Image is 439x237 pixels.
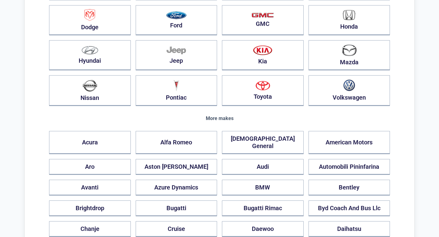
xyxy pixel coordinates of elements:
button: Acura [49,131,131,154]
button: BMW [222,180,304,196]
button: Daihatsu [309,221,390,237]
button: [DEMOGRAPHIC_DATA] General [222,131,304,154]
button: Dodge [49,5,131,35]
button: Bugatti [136,200,217,216]
button: Cruise [136,221,217,237]
button: Aston [PERSON_NAME] [136,159,217,175]
button: Toyota [222,75,304,106]
button: Nissan [49,75,131,106]
button: Chanje [49,221,131,237]
button: Avanti [49,180,131,196]
button: Azure Dynamics [136,180,217,196]
div: More makes [49,116,390,121]
button: Brightdrop [49,200,131,216]
button: Daewoo [222,221,304,237]
button: Jeep [136,40,217,70]
button: Automobili Pininfarina [309,159,390,175]
button: Ford [136,5,217,35]
button: Honda [309,5,390,35]
button: Volkswagen [309,75,390,106]
button: Aro [49,159,131,175]
button: Mazda [309,40,390,70]
button: GMC [222,5,304,35]
button: Bentley [309,180,390,196]
button: Hyundai [49,40,131,70]
button: Bugatti Rimac [222,200,304,216]
button: Audi [222,159,304,175]
button: Pontiac [136,75,217,106]
button: Byd Coach And Bus Llc [309,200,390,216]
button: Kia [222,40,304,70]
button: American Motors [309,131,390,154]
button: Alfa Romeo [136,131,217,154]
